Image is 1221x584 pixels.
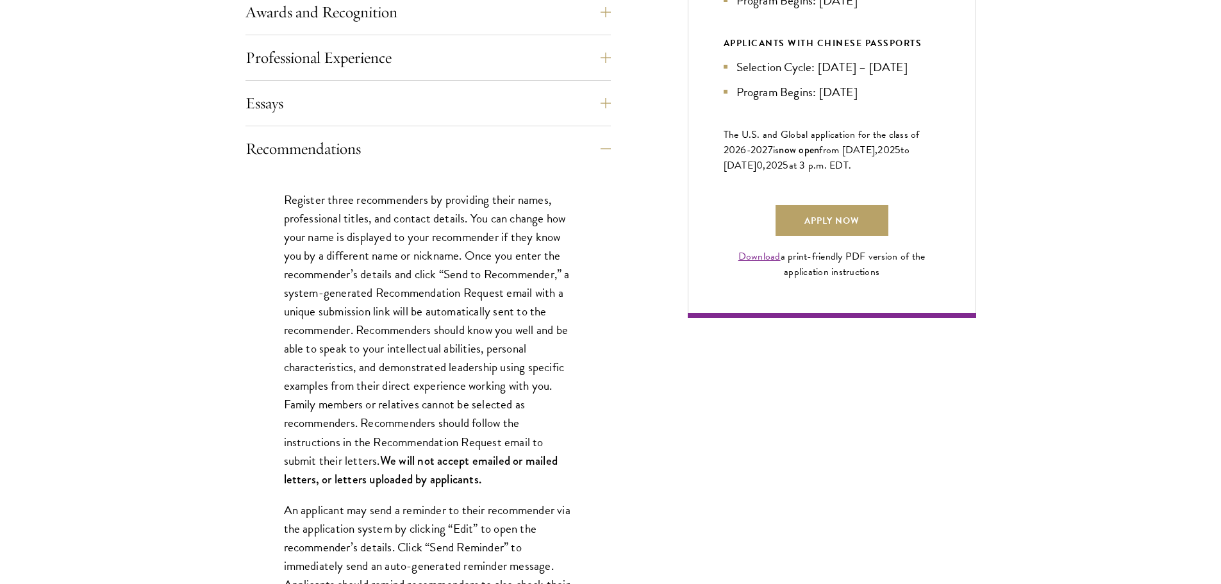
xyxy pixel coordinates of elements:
[819,142,877,158] span: from [DATE],
[724,142,910,173] span: to [DATE]
[284,190,572,488] p: Register three recommenders by providing their names, professional titles, and contact details. Y...
[747,142,768,158] span: -202
[773,142,779,158] span: is
[724,83,940,101] li: Program Begins: [DATE]
[724,249,940,279] div: a print-friendly PDF version of the application instructions
[766,158,783,173] span: 202
[895,142,901,158] span: 5
[783,158,788,173] span: 5
[724,127,920,158] span: The U.S. and Global application for the class of 202
[738,249,781,264] a: Download
[763,158,765,173] span: ,
[740,142,746,158] span: 6
[724,35,940,51] div: APPLICANTS WITH CHINESE PASSPORTS
[245,88,611,119] button: Essays
[779,142,819,157] span: now open
[877,142,895,158] span: 202
[724,58,940,76] li: Selection Cycle: [DATE] – [DATE]
[768,142,773,158] span: 7
[789,158,852,173] span: at 3 p.m. EDT.
[245,42,611,73] button: Professional Experience
[776,205,888,236] a: Apply Now
[245,133,611,164] button: Recommendations
[284,452,558,488] strong: We will not accept emailed or mailed letters, or letters uploaded by applicants.
[756,158,763,173] span: 0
